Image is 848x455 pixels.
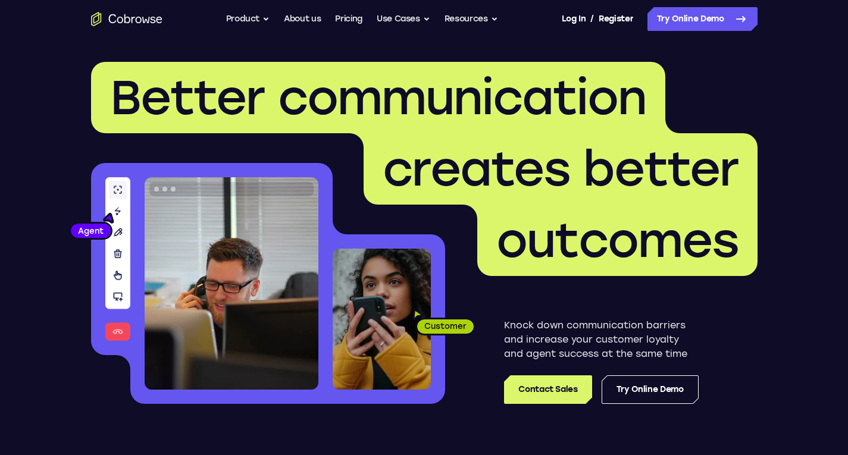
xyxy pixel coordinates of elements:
a: Go to the home page [91,12,162,26]
a: Register [599,7,633,31]
button: Use Cases [377,7,430,31]
span: Better communication [110,69,646,126]
span: / [590,12,594,26]
button: Resources [445,7,498,31]
a: Try Online Demo [602,375,699,404]
img: A customer holding their phone [333,249,431,390]
span: outcomes [496,212,739,269]
span: creates better [383,140,739,197]
a: Try Online Demo [647,7,758,31]
p: Knock down communication barriers and increase your customer loyalty and agent success at the sam... [504,318,699,361]
button: Product [226,7,270,31]
a: Pricing [335,7,362,31]
a: Log In [562,7,586,31]
a: Contact Sales [504,375,592,404]
img: A customer support agent talking on the phone [145,177,318,390]
a: About us [284,7,321,31]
